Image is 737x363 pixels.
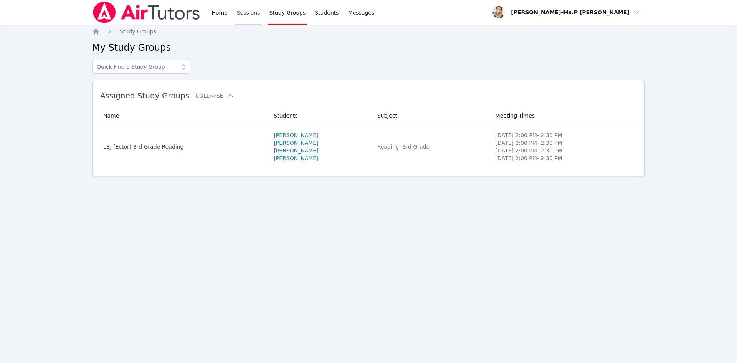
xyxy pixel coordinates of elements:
div: Reading: 3rd Grade [377,143,486,151]
a: [PERSON_NAME] [274,139,318,147]
th: Students [269,106,372,125]
nav: Breadcrumb [92,28,645,35]
span: Messages [348,9,375,17]
li: [DATE] 2:00 PM - 2:30 PM [496,154,632,162]
th: Subject [373,106,491,125]
span: Assigned Study Groups [100,91,189,100]
tr: LBJ (Ector) 3rd Grade Reading[PERSON_NAME][PERSON_NAME][PERSON_NAME][PERSON_NAME]Reading: 3rd Gra... [100,125,637,168]
li: [DATE] 2:00 PM - 2:30 PM [496,139,632,147]
li: [DATE] 2:00 PM - 2:30 PM [496,131,632,139]
button: Collapse [195,92,234,99]
th: Name [100,106,269,125]
a: [PERSON_NAME] [274,154,318,162]
img: Air Tutors [92,2,201,23]
input: Quick Find a Study Group [92,60,190,74]
th: Meeting Times [491,106,637,125]
a: [PERSON_NAME] [274,131,318,139]
div: LBJ (Ector) 3rd Grade Reading [103,143,264,151]
h2: My Study Groups [92,41,645,54]
a: Study Groups [120,28,156,35]
li: [DATE] 2:00 PM - 2:30 PM [496,147,632,154]
a: [PERSON_NAME] [274,147,318,154]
